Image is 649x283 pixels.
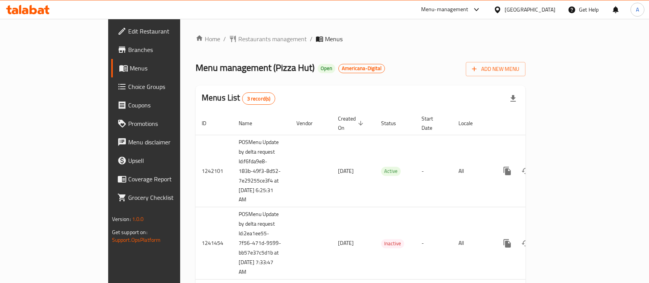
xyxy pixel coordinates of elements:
[128,27,211,36] span: Edit Restaurant
[128,156,211,165] span: Upsell
[111,77,217,96] a: Choice Groups
[128,137,211,147] span: Menu disclaimer
[112,235,161,245] a: Support.OpsPlatform
[296,119,323,128] span: Vendor
[112,214,131,224] span: Version:
[310,34,313,44] li: /
[325,34,343,44] span: Menus
[517,234,535,253] button: Change Status
[111,170,217,188] a: Coverage Report
[498,162,517,180] button: more
[338,166,354,176] span: [DATE]
[505,5,555,14] div: [GEOGRAPHIC_DATA]
[111,22,217,40] a: Edit Restaurant
[452,135,492,207] td: All
[338,238,354,248] span: [DATE]
[111,96,217,114] a: Coupons
[130,64,211,73] span: Menus
[381,119,406,128] span: Status
[238,34,307,44] span: Restaurants management
[381,239,404,248] span: Inactive
[338,114,366,132] span: Created On
[381,167,401,176] span: Active
[111,40,217,59] a: Branches
[242,92,276,105] div: Total records count
[492,112,578,135] th: Actions
[128,45,211,54] span: Branches
[636,5,639,14] span: A
[517,162,535,180] button: Change Status
[111,188,217,207] a: Grocery Checklist
[415,135,452,207] td: -
[421,5,468,14] div: Menu-management
[111,151,217,170] a: Upsell
[318,65,335,72] span: Open
[223,34,226,44] li: /
[111,59,217,77] a: Menus
[239,119,262,128] span: Name
[415,207,452,280] td: -
[196,59,314,76] span: Menu management ( Pizza Hut )
[111,114,217,133] a: Promotions
[111,133,217,151] a: Menu disclaimer
[128,193,211,202] span: Grocery Checklist
[128,119,211,128] span: Promotions
[504,89,522,108] div: Export file
[339,65,385,72] span: Americana-Digital
[458,119,483,128] span: Locale
[196,34,525,44] nav: breadcrumb
[202,92,275,105] h2: Menus List
[128,100,211,110] span: Coupons
[243,95,275,102] span: 3 record(s)
[132,214,144,224] span: 1.0.0
[128,174,211,184] span: Coverage Report
[498,234,517,253] button: more
[318,64,335,73] div: Open
[422,114,443,132] span: Start Date
[128,82,211,91] span: Choice Groups
[229,34,307,44] a: Restaurants management
[202,119,216,128] span: ID
[466,62,525,76] button: Add New Menu
[112,227,147,237] span: Get support on:
[452,207,492,280] td: All
[233,135,290,207] td: POSMenu Update by delta request Id:f6fda9e8-183b-49f3-8d52-7e29255ce3f4 at [DATE] 6:25:31 AM
[233,207,290,280] td: POSMenu Update by delta request Id:2ea1ee55-7f56-471d-9599-bb57e37c5d1b at [DATE] 7:33:47 AM
[472,64,519,74] span: Add New Menu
